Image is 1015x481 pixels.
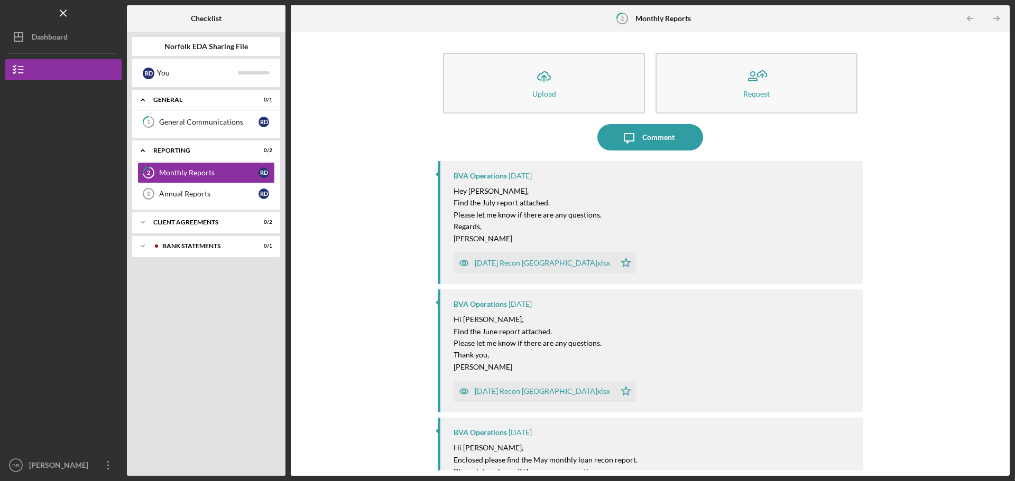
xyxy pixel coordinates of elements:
div: 0 / 2 [253,219,272,225]
div: [DATE] Recon [GEOGRAPHIC_DATA]xlsx [475,387,610,395]
div: [PERSON_NAME] [26,455,95,478]
tspan: 1 [147,119,150,126]
div: 0 / 1 [253,97,272,103]
b: Checklist [191,14,222,23]
button: [DATE] Recon [GEOGRAPHIC_DATA]xlsx [454,252,636,273]
div: 0 / 2 [253,147,272,154]
button: [DATE] Recon [GEOGRAPHIC_DATA]xlsx [454,381,636,402]
div: Request [743,90,770,98]
time: 2025-07-10 20:24 [509,300,532,308]
div: Annual Reports [159,190,259,198]
mark: Please let me know if there are any questions. [454,467,602,476]
mark: Thank you, [454,350,489,359]
text: DR [12,463,20,468]
mark: Find the June report attached. [454,327,552,336]
div: BVA Operations [454,172,507,180]
tspan: 2 [621,15,624,22]
div: Comment [642,124,675,150]
div: General [153,97,246,103]
mark: [PERSON_NAME] [454,362,512,371]
mark: Hi [PERSON_NAME], [454,443,523,452]
div: BVA Operations [454,300,507,308]
mark: Hey [PERSON_NAME], [454,186,529,195]
b: Norfolk EDA Sharing File [164,42,248,51]
div: R D [259,167,269,178]
a: 3Annual ReportsRD [137,183,275,204]
tspan: 3 [147,191,150,197]
button: Upload [443,53,645,114]
mark: Please let me know if there are any questions. [454,338,602,347]
button: DR[PERSON_NAME] [5,455,122,476]
a: 1General CommunicationsRD [137,111,275,133]
mark: Please let me know if there are any questions. [454,210,602,219]
button: Request [656,53,857,114]
div: BVA Operations [454,428,507,437]
div: 0 / 1 [253,243,272,249]
mark: [PERSON_NAME] [454,234,512,243]
time: 2025-06-09 13:51 [509,428,532,437]
div: Monthly Reports [159,168,259,177]
div: [DATE] Recon [GEOGRAPHIC_DATA]xlsx [475,259,610,267]
mark: Regards, [454,222,482,231]
div: R D [143,68,154,79]
div: R D [259,117,269,127]
tspan: 2 [147,169,150,176]
button: Comment [597,124,703,150]
div: R D [259,188,269,199]
a: 2Monthly ReportsRD [137,162,275,183]
time: 2025-08-06 20:20 [509,172,532,180]
div: Upload [532,90,556,98]
button: Dashboard [5,26,122,48]
div: Reporting [153,147,246,154]
div: Bank Statements [162,243,246,249]
b: Monthly Reports [635,14,691,23]
mark: Enclosed please find the May monthly loan recon report. [454,455,638,464]
div: You [157,64,238,82]
div: Dashboard [32,26,68,50]
mark: Find the July report attached. [454,198,550,207]
div: General Communications [159,118,259,126]
div: Client Agreements [153,219,246,225]
mark: Hi [PERSON_NAME], [454,315,523,324]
